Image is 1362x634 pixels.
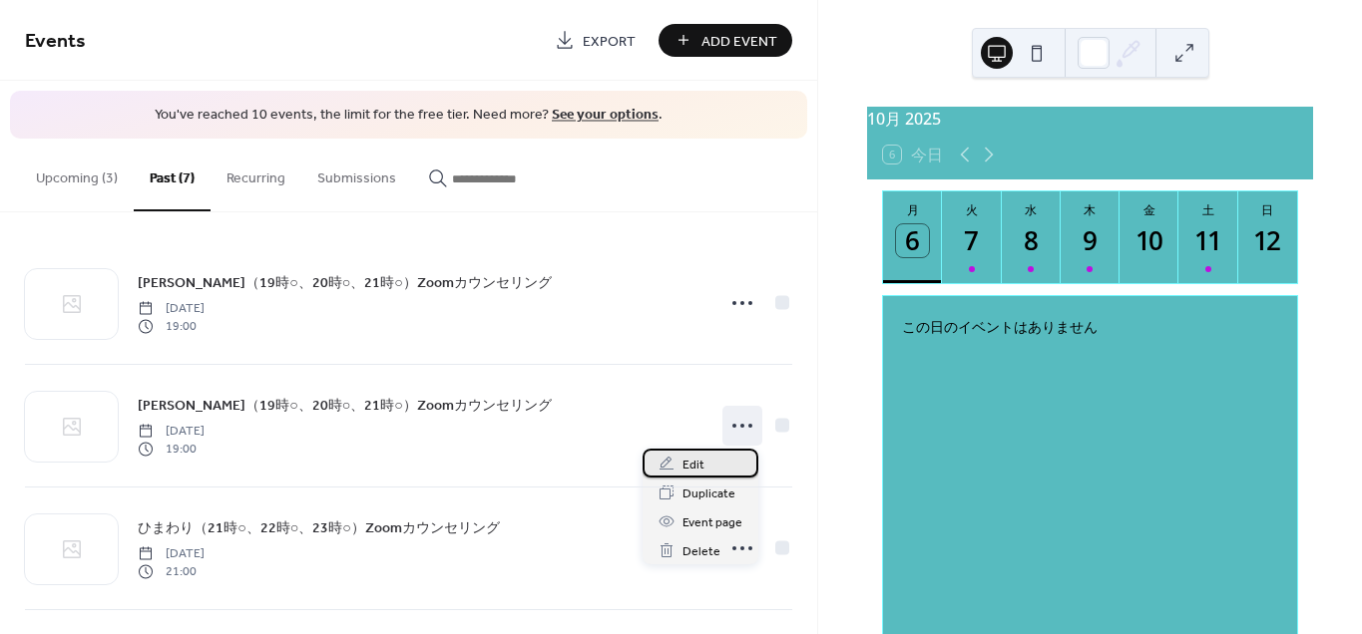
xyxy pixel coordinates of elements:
button: 木9 [1061,191,1120,283]
div: 12 [1251,224,1284,257]
span: [PERSON_NAME]（19時○、20時○、21時○）Zoomカウンセリング [138,395,551,416]
div: 火 [948,201,995,219]
button: 土11 [1178,191,1237,283]
a: Export [540,24,651,57]
div: 10 [1134,224,1166,257]
button: Submissions [301,139,412,209]
span: Export [583,31,636,52]
a: ひまわり（21時○、22時○、23時○）Zoomカウンセリング [138,516,499,539]
div: 金 [1126,201,1172,219]
span: [DATE] [138,299,205,317]
div: 9 [1074,224,1107,257]
span: [PERSON_NAME]（19時○、20時○、21時○）Zoomカウンセリング [138,272,551,293]
div: 木 [1067,201,1114,219]
div: この日のイベントはありません [886,303,1295,351]
span: 19:00 [138,318,205,336]
span: [DATE] [138,544,205,562]
div: 水 [1008,201,1055,219]
div: 10月 2025 [867,107,1313,131]
div: 7 [956,224,989,257]
button: Recurring [211,139,301,209]
div: 日 [1244,201,1291,219]
button: Past (7) [134,139,211,211]
button: 金10 [1120,191,1178,283]
button: 水8 [1002,191,1061,283]
a: See your options [552,102,659,129]
div: 月 [889,201,936,219]
span: 21:00 [138,563,205,581]
a: [PERSON_NAME]（19時○、20時○、21時○）Zoomカウンセリング [138,394,551,417]
span: [DATE] [138,422,205,440]
a: [PERSON_NAME]（19時○、20時○、21時○）Zoomカウンセリング [138,271,551,294]
span: Events [25,22,86,61]
div: 11 [1192,224,1225,257]
button: 日12 [1238,191,1297,283]
div: 8 [1015,224,1048,257]
button: 火7 [942,191,1001,283]
div: 土 [1184,201,1231,219]
span: ひまわり（21時○、22時○、23時○）Zoomカウンセリング [138,517,499,538]
button: 月6 [883,191,942,283]
button: Upcoming (3) [20,139,134,209]
span: 19:00 [138,441,205,459]
div: 6 [896,224,929,257]
span: You've reached 10 events, the limit for the free tier. Need more? . [30,106,787,126]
